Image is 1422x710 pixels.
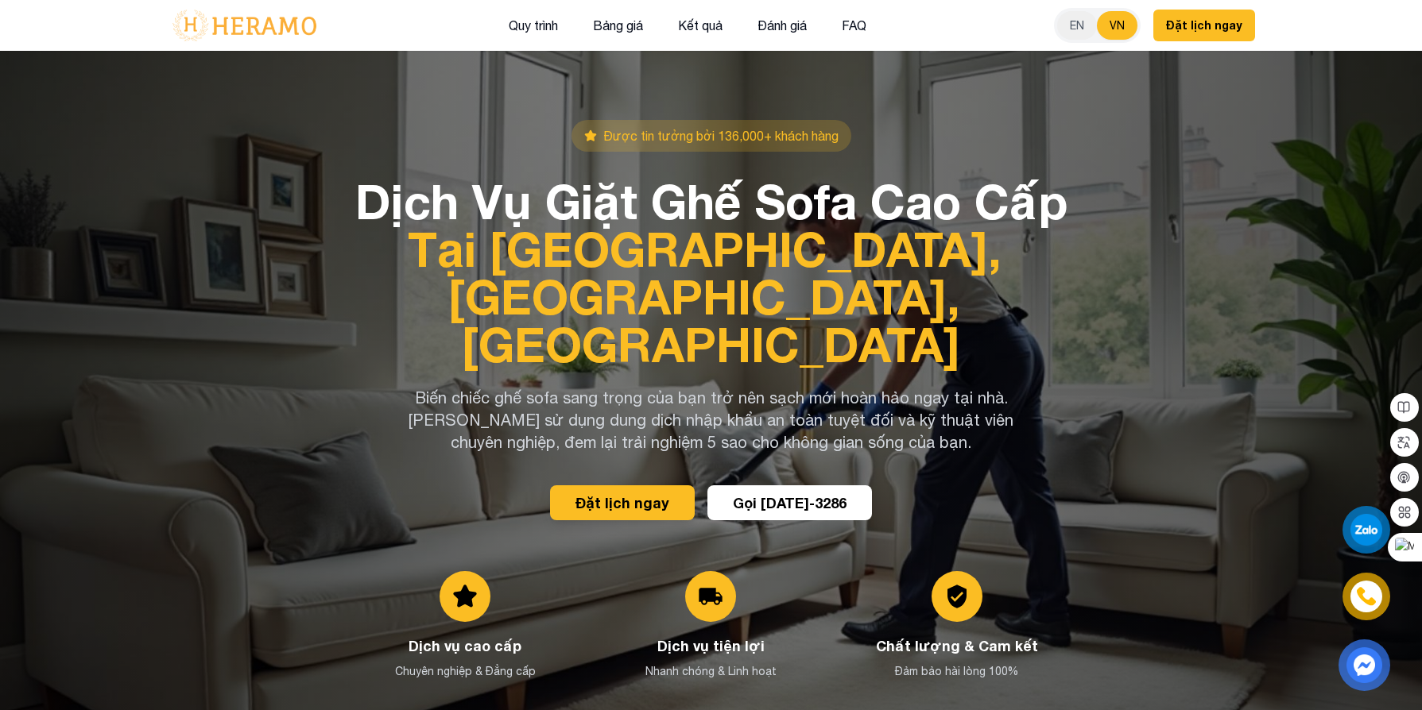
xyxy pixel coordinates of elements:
[355,663,575,679] p: Chuyên nghiệp & Đẳng cấp
[588,15,648,36] button: Bảng giá
[168,9,321,42] img: logo-with-text.png
[355,225,1067,368] span: Tại [GEOGRAPHIC_DATA], [GEOGRAPHIC_DATA], [GEOGRAPHIC_DATA]
[1153,10,1255,41] button: Đặt lịch ngay
[1345,575,1388,618] a: phone-icon
[601,635,821,657] h3: Dịch vụ tiện lợi
[847,635,1067,657] h3: Chất lượng & Cam kết
[504,15,563,36] button: Quy trình
[601,663,821,679] p: Nhanh chóng & Linh hoạt
[603,126,839,145] span: Được tin tưởng bởi 136,000+ khách hàng
[673,15,727,36] button: Kết quả
[355,635,575,657] h3: Dịch vụ cao cấp
[550,485,695,520] button: Đặt lịch ngay
[847,663,1067,679] p: Đảm bảo hài lòng 100%
[1097,11,1137,40] button: VN
[355,177,1067,368] h1: Dịch Vụ Giặt Ghế Sofa Cao Cấp
[753,15,812,36] button: Đánh giá
[1057,11,1097,40] button: EN
[1357,587,1376,606] img: phone-icon
[406,387,1017,453] p: Biến chiếc ghế sofa sang trọng của bạn trở nên sạch mới hoàn hảo ngay tại nhà. [PERSON_NAME] sử d...
[707,485,872,520] button: Gọi [DATE]-3286
[837,15,871,36] button: FAQ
